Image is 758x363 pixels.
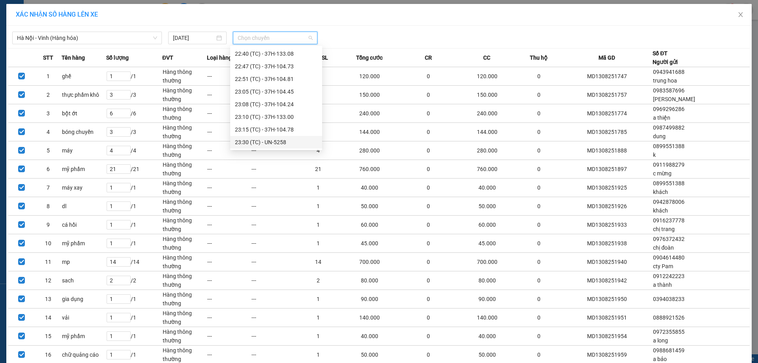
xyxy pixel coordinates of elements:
[653,296,685,302] span: 0394038233
[340,253,399,271] td: 700.000
[251,197,296,216] td: ---
[62,86,106,104] td: thực phẩm khô
[106,86,162,104] td: / 3
[458,271,516,290] td: 80.000
[653,199,685,205] span: 0942878006
[162,308,207,327] td: Hàng thông thường
[516,271,561,290] td: 0
[653,87,685,94] span: 0983587696
[35,197,62,216] td: 8
[399,104,458,123] td: 0
[207,123,251,141] td: ---
[106,271,162,290] td: / 2
[173,34,215,42] input: 13/08/2025
[62,234,106,253] td: mỹ phẩm
[653,236,685,242] span: 0976372432
[561,160,653,179] td: MD1308251897
[516,234,561,253] td: 0
[106,179,162,197] td: / 1
[516,308,561,327] td: 0
[62,104,106,123] td: bột ớt
[340,290,399,308] td: 90.000
[653,106,685,112] span: 0969296286
[399,234,458,253] td: 0
[561,271,653,290] td: MD1308251942
[653,96,695,102] span: [PERSON_NAME]
[458,86,516,104] td: 150.000
[653,226,675,232] span: chị trang
[653,124,685,131] span: 0987499882
[516,141,561,160] td: 0
[35,86,62,104] td: 2
[162,179,207,197] td: Hàng thông thường
[207,271,251,290] td: ---
[340,327,399,346] td: 40.000
[653,347,685,354] span: 0988681459
[62,271,106,290] td: sach
[399,290,458,308] td: 0
[35,290,62,308] td: 13
[251,160,296,179] td: ---
[35,327,62,346] td: 15
[516,86,561,104] td: 0
[296,197,340,216] td: 1
[599,53,615,62] span: Mã GD
[235,113,317,121] div: 23:10 (TC) - 37H-133.00
[399,141,458,160] td: 0
[561,104,653,123] td: MD1308251774
[162,104,207,123] td: Hàng thông thường
[516,179,561,197] td: 0
[62,253,106,271] td: mp
[62,160,106,179] td: mỹ phẩm
[561,141,653,160] td: MD1308251888
[251,141,296,160] td: ---
[561,253,653,271] td: MD1308251940
[35,67,62,86] td: 1
[251,308,296,327] td: ---
[207,253,251,271] td: ---
[296,253,340,271] td: 14
[207,234,251,253] td: ---
[106,253,162,271] td: / 14
[516,104,561,123] td: 0
[62,141,106,160] td: máy
[561,216,653,234] td: MD1308251933
[653,254,685,261] span: 0904614480
[458,179,516,197] td: 40.000
[653,356,667,362] span: a bảo
[561,123,653,141] td: MD1308251785
[653,263,673,269] span: cty Pam
[106,104,162,123] td: / 6
[356,53,383,62] span: Tổng cước
[653,337,668,344] span: a long
[340,216,399,234] td: 60.000
[35,123,62,141] td: 4
[35,271,62,290] td: 12
[399,253,458,271] td: 0
[458,327,516,346] td: 40.000
[516,216,561,234] td: 0
[162,327,207,346] td: Hàng thông thường
[653,189,668,195] span: khách
[653,49,678,66] div: Số ĐT Người gửi
[106,197,162,216] td: / 1
[653,143,685,149] span: 0899551388
[106,53,129,62] span: Số lượng
[162,53,173,62] span: ĐVT
[458,160,516,179] td: 760.000
[207,104,251,123] td: ---
[251,253,296,271] td: ---
[251,327,296,346] td: ---
[340,197,399,216] td: 50.000
[458,234,516,253] td: 45.000
[458,104,516,123] td: 240.000
[62,327,106,346] td: mỹ phẩm
[653,77,677,84] span: trung hoa
[251,216,296,234] td: ---
[207,141,251,160] td: ---
[17,32,157,44] span: Hà Nội - Vinh (Hàng hóa)
[35,160,62,179] td: 6
[458,216,516,234] td: 60.000
[207,327,251,346] td: ---
[106,308,162,327] td: / 1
